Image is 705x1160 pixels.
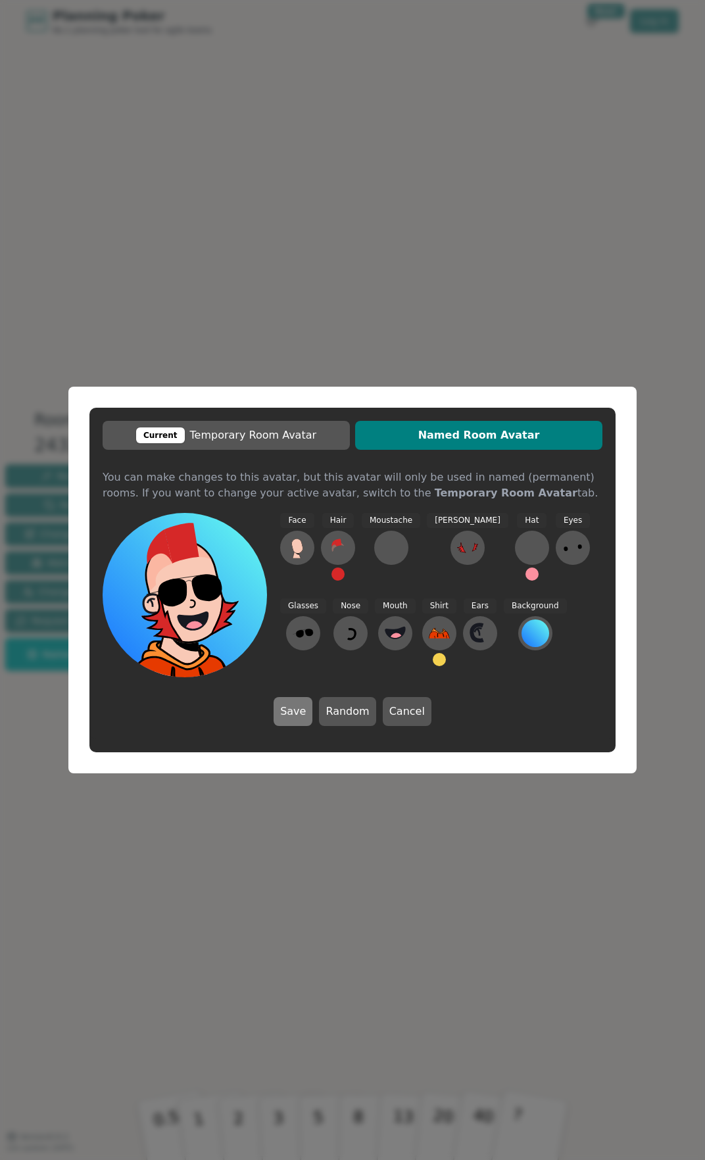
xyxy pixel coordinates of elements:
[280,598,326,614] span: Glasses
[319,697,376,726] button: Random
[464,598,497,614] span: Ears
[517,513,547,528] span: Hat
[362,513,420,528] span: Moustache
[280,513,314,528] span: Face
[427,513,508,528] span: [PERSON_NAME]
[103,470,602,480] div: You can make changes to this avatar, but this avatar will only be used in named (permanent) rooms...
[109,427,343,443] span: Temporary Room Avatar
[435,487,577,499] b: Temporary Room Avatar
[136,427,185,443] div: Current
[422,598,456,614] span: Shirt
[556,513,590,528] span: Eyes
[362,427,596,443] span: Named Room Avatar
[103,421,350,450] button: CurrentTemporary Room Avatar
[333,598,368,614] span: Nose
[375,598,416,614] span: Mouth
[355,421,602,450] button: Named Room Avatar
[504,598,567,614] span: Background
[274,697,312,726] button: Save
[322,513,354,528] span: Hair
[383,697,431,726] button: Cancel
